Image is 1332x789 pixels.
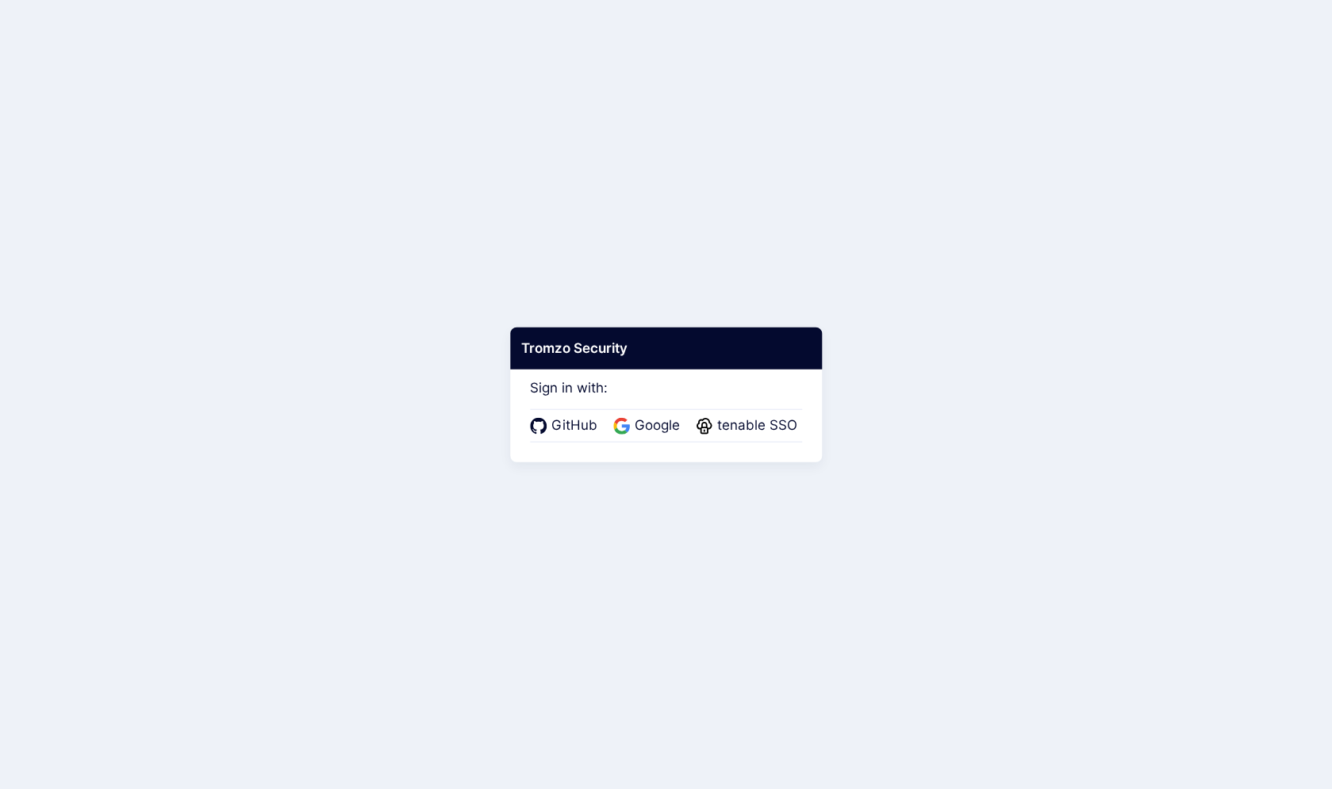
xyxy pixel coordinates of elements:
div: Tromzo Security [510,327,822,370]
span: tenable SSO [712,416,802,436]
a: tenable SSO [696,416,802,436]
a: Google [613,416,685,436]
span: Google [630,416,685,436]
a: GitHub [530,416,602,436]
span: GitHub [547,416,602,436]
div: Sign in with: [530,358,802,442]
